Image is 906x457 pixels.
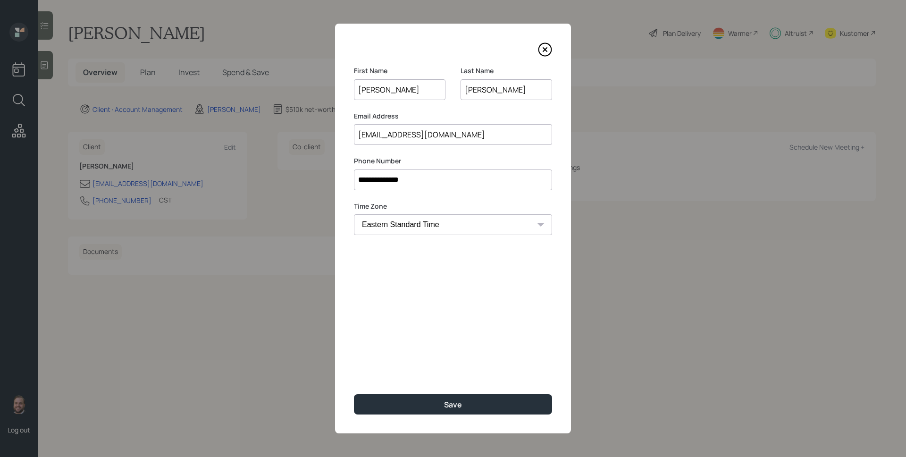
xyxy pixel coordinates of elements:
[461,66,552,76] label: Last Name
[354,202,552,211] label: Time Zone
[354,156,552,166] label: Phone Number
[354,394,552,415] button: Save
[354,66,445,76] label: First Name
[354,111,552,121] label: Email Address
[444,399,462,410] div: Save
